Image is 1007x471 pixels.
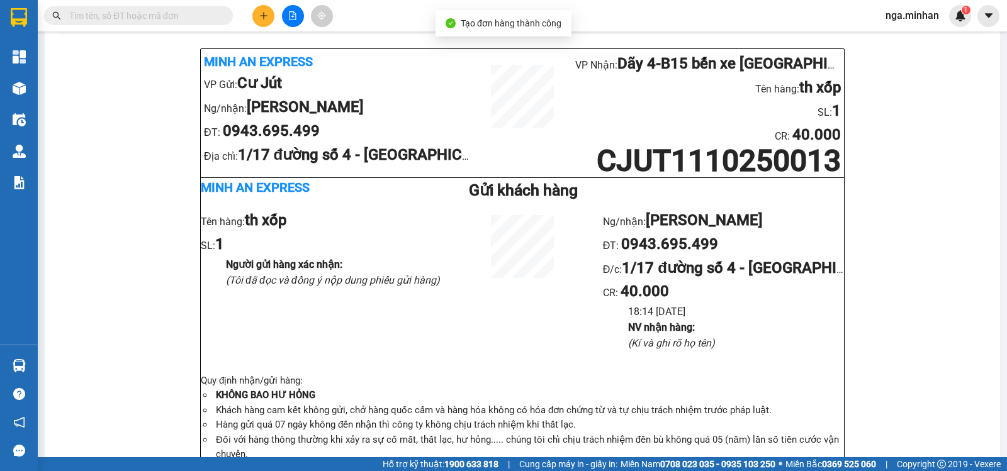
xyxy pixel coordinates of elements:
[964,6,968,14] span: 1
[223,122,320,140] b: 0943.695.499
[201,180,310,195] b: Minh An Express
[259,11,268,20] span: plus
[215,235,224,253] b: 1
[13,50,26,64] img: dashboard-icon
[603,209,844,351] ul: CR :
[201,233,442,257] li: SL:
[204,143,470,167] li: Địa chỉ:
[216,389,315,401] strong: KHÔNG BAO HƯ HỎNG
[245,211,286,229] b: th xốp
[519,457,617,471] span: Cung cấp máy in - giấy in:
[213,418,844,433] li: Hàng gửi quá 07 ngày không đến nhận thì công ty không chịu trách nhiệm khi thất lạc.
[383,457,498,471] span: Hỗ trợ kỹ thuật:
[603,209,844,233] li: Ng/nhận:
[82,56,210,71] div: Minh
[575,76,841,100] li: Tên hàng:
[785,457,876,471] span: Miền Bắc
[955,10,966,21] img: icon-new-feature
[446,18,456,28] span: check-circle
[621,457,775,471] span: Miền Nam
[82,12,112,25] span: Nhận:
[575,99,841,123] li: SL:
[213,403,844,418] li: Khách hàng cam kết không gửi, chở hàng quốc cấm và hàng hóa không có hóa đơn chứng từ và tự chịu ...
[237,74,282,92] b: Cư Jút
[822,459,876,469] strong: 0369 525 060
[213,433,844,462] li: Đối với hàng thông thường khi xảy ra sự cố mất, thất lạc, hư hỏng..... chúng tôi chỉ chịu trách n...
[508,457,510,471] span: |
[226,274,440,286] i: (Tôi đã đọc và đồng ý nộp dung phiếu gửi hàng)
[875,8,949,23] span: nga.minhan
[82,11,210,56] div: Dãy 4-B15 bến xe [GEOGRAPHIC_DATA]
[52,11,61,20] span: search
[937,460,946,468] span: copyright
[444,459,498,469] strong: 1900 633 818
[832,102,841,119] b: 1
[977,5,999,27] button: caret-down
[69,9,218,23] input: Tìm tên, số ĐT hoặc mã đơn
[204,54,313,69] b: Minh An Express
[575,123,841,147] li: CR :
[13,416,25,428] span: notification
[799,79,841,96] b: th xốp
[779,462,782,467] span: ⚪️
[247,98,364,116] b: [PERSON_NAME]
[575,52,841,76] li: VP Nhận:
[204,72,470,96] li: VP Gửi:
[603,233,844,257] li: ĐT:
[792,126,841,143] b: 40.000
[317,11,326,20] span: aim
[603,257,844,280] li: Đ/c:
[461,18,561,28] span: Tạo đơn hàng thành công
[13,176,26,189] img: solution-icon
[204,96,470,119] li: Ng/nhận:
[82,71,210,89] div: 0943697750
[13,82,26,95] img: warehouse-icon
[660,459,775,469] strong: 0708 023 035 - 0935 103 250
[628,337,715,349] i: (Kí và ghi rõ họ tên)
[11,11,73,26] div: Cư Jút
[617,55,887,72] b: Dãy 4-B15 bến xe [GEOGRAPHIC_DATA]
[11,12,30,25] span: Gửi:
[238,146,673,163] b: 1/17 đường số 4 - [GEOGRAPHIC_DATA] - [GEOGRAPHIC_DATA]
[983,10,994,21] span: caret-down
[13,388,25,400] span: question-circle
[201,209,442,233] li: Tên hàng:
[628,321,695,333] b: NV nhận hàng :
[13,359,26,372] img: warehouse-icon
[575,147,841,174] h1: CJUT1110250013
[621,235,718,253] b: 0943.695.499
[311,5,333,27] button: aim
[204,119,470,143] li: ĐT:
[13,145,26,158] img: warehouse-icon
[282,5,304,27] button: file-add
[13,113,26,126] img: warehouse-icon
[886,457,887,471] span: |
[11,8,27,27] img: logo-vxr
[621,282,669,300] b: 40.000
[962,6,970,14] sup: 1
[628,304,844,319] li: 18:14 [DATE]
[288,11,297,20] span: file-add
[646,211,763,229] b: [PERSON_NAME]
[13,445,25,457] span: message
[226,258,342,270] b: Người gửi hàng xác nhận :
[252,5,274,27] button: plus
[469,181,578,199] b: Gửi khách hàng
